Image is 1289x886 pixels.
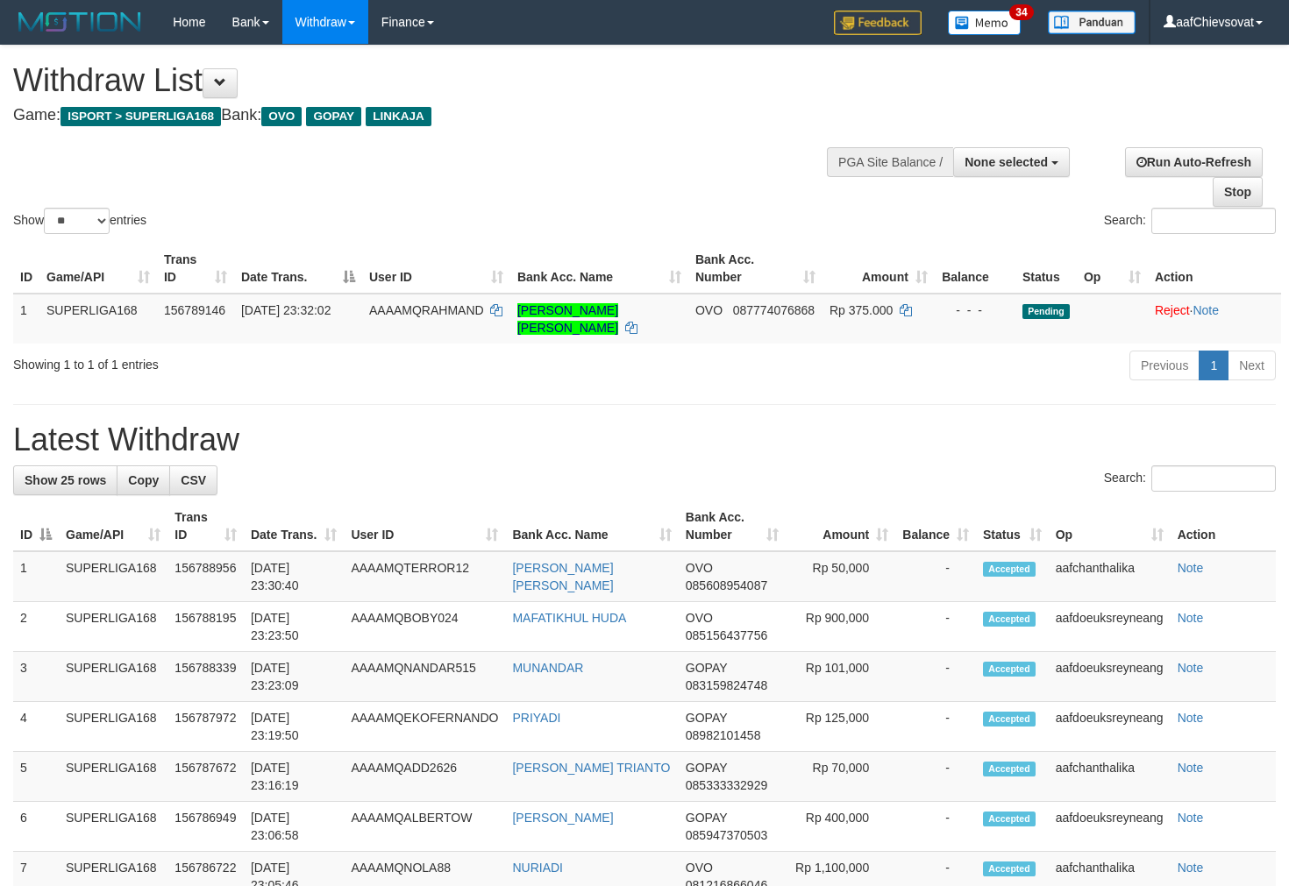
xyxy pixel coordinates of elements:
[167,702,244,752] td: 156787972
[686,761,727,775] span: GOPAY
[344,652,505,702] td: AAAAMQNANDAR515
[895,802,976,852] td: -
[1049,551,1171,602] td: aafchanthalika
[686,778,767,792] span: Copy 085333332929 to clipboard
[1228,351,1276,380] a: Next
[244,652,344,702] td: [DATE] 23:23:09
[983,812,1036,826] span: Accepted
[13,465,118,495] a: Show 25 rows
[13,244,39,294] th: ID
[827,147,953,177] div: PGA Site Balance /
[59,652,167,702] td: SUPERLIGA168
[1148,244,1281,294] th: Action
[244,501,344,551] th: Date Trans.: activate to sort column ascending
[128,473,159,487] span: Copy
[344,501,505,551] th: User ID: activate to sort column ascending
[1125,147,1263,177] a: Run Auto-Refresh
[733,303,815,317] span: Copy 087774076868 to clipboard
[834,11,922,35] img: Feedback.jpg
[167,501,244,551] th: Trans ID: activate to sort column ascending
[895,702,976,752] td: -
[1049,702,1171,752] td: aafdoeuksreyneang
[786,551,895,602] td: Rp 50,000
[13,551,59,602] td: 1
[686,628,767,642] span: Copy 085156437756 to clipboard
[39,294,157,344] td: SUPERLIGA168
[344,551,505,602] td: AAAAMQTERROR12
[786,702,895,752] td: Rp 125,000
[823,244,935,294] th: Amount: activate to sort column ascending
[895,602,976,652] td: -
[686,678,767,692] span: Copy 083159824748 to clipboard
[181,473,206,487] span: CSV
[686,861,713,875] span: OVO
[13,501,59,551] th: ID: activate to sort column descending
[953,147,1070,177] button: None selected
[983,861,1036,876] span: Accepted
[362,244,510,294] th: User ID: activate to sort column ascending
[510,244,688,294] th: Bank Acc. Name: activate to sort column ascending
[59,501,167,551] th: Game/API: activate to sort column ascending
[686,578,767,592] span: Copy 085608954087 to clipboard
[59,602,167,652] td: SUPERLIGA168
[167,551,244,602] td: 156788956
[686,661,727,675] span: GOPAY
[117,465,170,495] a: Copy
[895,752,976,802] td: -
[1178,861,1204,875] a: Note
[895,501,976,551] th: Balance: activate to sort column ascending
[1049,752,1171,802] td: aafchanthalika
[983,762,1036,776] span: Accepted
[13,602,59,652] td: 2
[167,802,244,852] td: 156786949
[895,551,976,602] td: -
[241,303,331,317] span: [DATE] 23:32:02
[1178,561,1204,575] a: Note
[1178,611,1204,625] a: Note
[167,752,244,802] td: 156787672
[369,303,484,317] span: AAAAMQRAHMAND
[59,702,167,752] td: SUPERLIGA168
[942,301,1008,319] div: - - -
[13,349,524,373] div: Showing 1 to 1 of 1 entries
[234,244,362,294] th: Date Trans.: activate to sort column descending
[59,752,167,802] td: SUPERLIGA168
[686,728,761,742] span: Copy 08982101458 to clipboard
[59,802,167,852] td: SUPERLIGA168
[1178,661,1204,675] a: Note
[512,861,563,875] a: NURIADI
[512,811,613,825] a: [PERSON_NAME]
[695,303,723,317] span: OVO
[688,244,823,294] th: Bank Acc. Number: activate to sort column ascending
[1049,652,1171,702] td: aafdoeuksreyneang
[1178,761,1204,775] a: Note
[983,562,1036,577] span: Accepted
[512,611,626,625] a: MAFATIKHUL HUDA
[983,712,1036,727] span: Accepted
[244,802,344,852] td: [DATE] 23:06:58
[786,752,895,802] td: Rp 70,000
[1048,11,1136,34] img: panduan.png
[169,465,217,495] a: CSV
[1178,811,1204,825] a: Note
[1151,208,1276,234] input: Search:
[164,303,225,317] span: 156789146
[935,244,1015,294] th: Balance
[44,208,110,234] select: Showentries
[13,107,842,124] h4: Game: Bank:
[1199,351,1228,380] a: 1
[344,752,505,802] td: AAAAMQADD2626
[306,107,361,126] span: GOPAY
[786,501,895,551] th: Amount: activate to sort column ascending
[13,752,59,802] td: 5
[1171,501,1276,551] th: Action
[167,602,244,652] td: 156788195
[261,107,302,126] span: OVO
[1077,244,1148,294] th: Op: activate to sort column ascending
[344,602,505,652] td: AAAAMQBOBY024
[13,9,146,35] img: MOTION_logo.png
[512,761,670,775] a: [PERSON_NAME] TRIANTO
[39,244,157,294] th: Game/API: activate to sort column ascending
[679,501,786,551] th: Bank Acc. Number: activate to sort column ascending
[512,661,583,675] a: MUNANDAR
